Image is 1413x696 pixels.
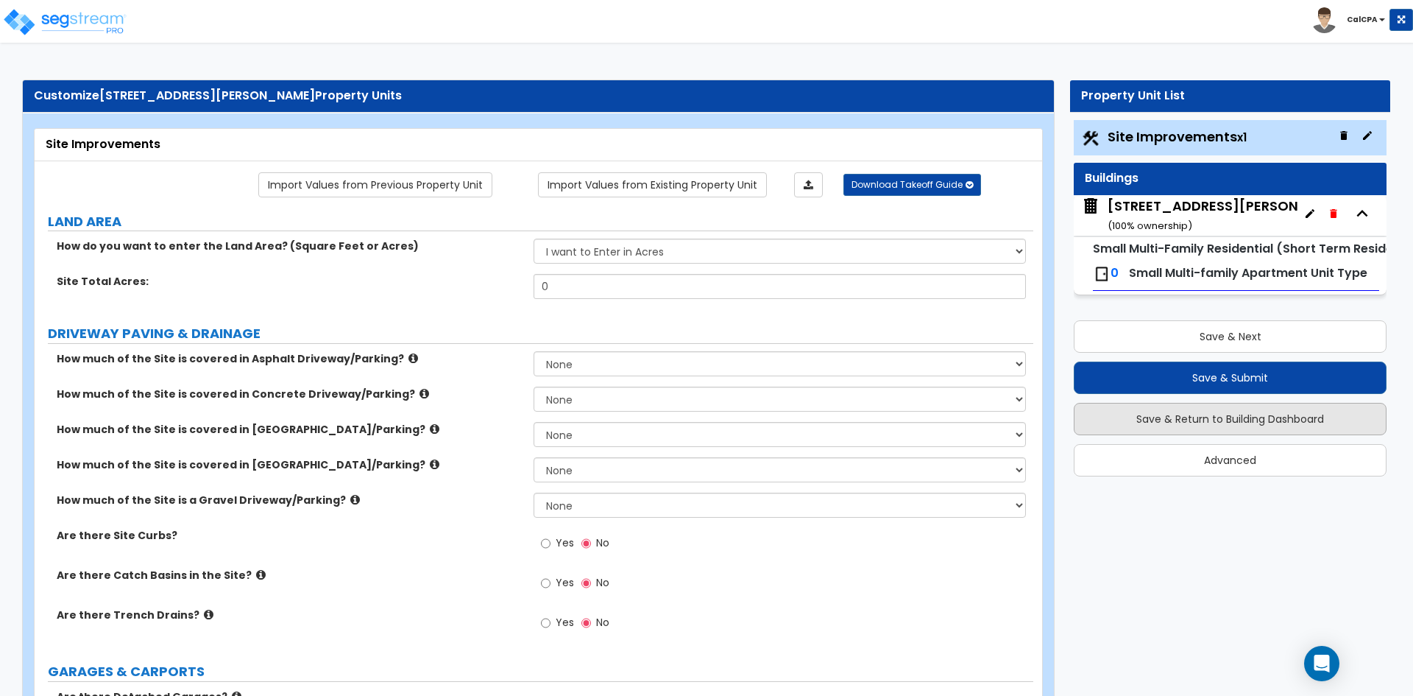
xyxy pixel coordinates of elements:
label: DRIVEWAY PAVING & DRAINAGE [48,324,1033,343]
div: Site Improvements [46,136,1031,153]
label: How much of the Site is a Gravel Driveway/Parking? [57,493,523,507]
input: No [581,615,591,631]
button: Save & Submit [1074,362,1387,394]
span: Download Takeoff Guide [851,178,963,191]
label: LAND AREA [48,212,1033,231]
span: [STREET_ADDRESS][PERSON_NAME] [99,87,315,104]
span: Yes [556,535,574,550]
label: GARAGES & CARPORTS [48,662,1033,681]
label: Are there Trench Drains? [57,608,523,622]
img: Construction.png [1081,129,1100,148]
label: How much of the Site is covered in [GEOGRAPHIC_DATA]/Parking? [57,422,523,437]
img: door.png [1093,265,1111,283]
input: Yes [541,535,550,552]
small: x1 [1237,130,1247,145]
span: No [596,575,609,590]
input: Yes [541,575,550,591]
i: click for more info! [408,353,418,364]
i: click for more info! [419,388,429,399]
label: Are there Catch Basins in the Site? [57,568,523,583]
button: Save & Return to Building Dashboard [1074,403,1387,435]
i: click for more info! [430,423,439,435]
input: No [581,535,591,552]
div: Buildings [1085,170,1375,187]
input: Yes [541,615,550,631]
i: click for more info! [350,494,360,505]
label: How much of the Site is covered in Asphalt Driveway/Parking? [57,351,523,366]
label: How much of the Site is covered in [GEOGRAPHIC_DATA]/Parking? [57,457,523,472]
span: Yes [556,575,574,590]
a: Import the dynamic attribute values from previous properties. [258,172,492,197]
label: Site Total Acres: [57,274,523,289]
a: Import the dynamic attribute values from existing properties. [538,172,767,197]
span: No [596,535,609,550]
b: CalCPA [1347,14,1378,25]
span: Site Improvements [1108,127,1247,146]
small: ( 100 % ownership) [1108,219,1192,233]
button: Advanced [1074,444,1387,477]
img: avatar.png [1311,7,1337,33]
button: Save & Next [1074,320,1387,353]
span: Small Multi-family Apartment Unit Type [1129,264,1367,281]
span: Yes [556,615,574,630]
span: No [596,615,609,630]
div: Customize Property Units [34,88,1043,105]
i: click for more info! [204,609,213,620]
label: How do you want to enter the Land Area? (Square Feet or Acres) [57,239,523,253]
span: 15625 High Knoll Rd. [1081,197,1298,234]
img: building.svg [1081,197,1100,216]
div: Open Intercom Messenger [1304,646,1339,681]
a: Import the dynamic attributes value through Excel sheet [794,172,823,197]
img: logo_pro_r.png [2,7,127,37]
label: How much of the Site is covered in Concrete Driveway/Parking? [57,387,523,401]
div: [STREET_ADDRESS][PERSON_NAME] [1108,197,1354,234]
i: click for more info! [256,569,266,580]
div: Property Unit List [1081,88,1379,105]
input: No [581,575,591,591]
i: click for more info! [430,459,439,470]
button: Download Takeoff Guide [843,174,981,196]
span: 0 [1111,264,1119,281]
label: Are there Site Curbs? [57,528,523,543]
